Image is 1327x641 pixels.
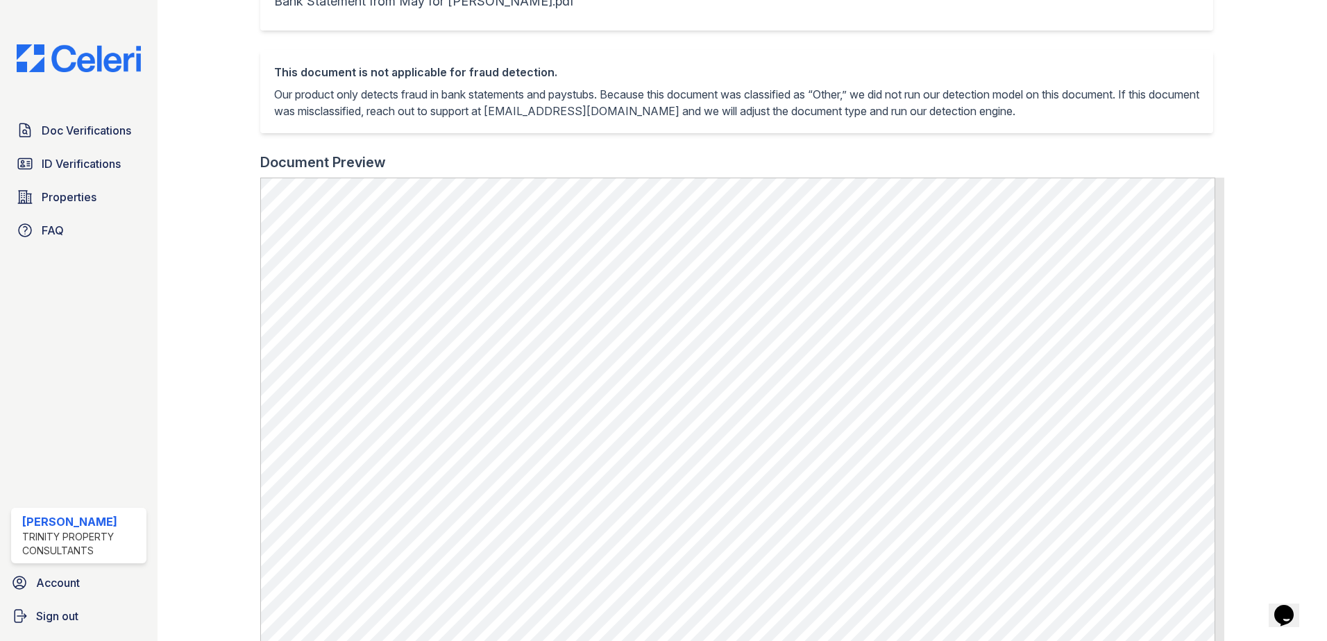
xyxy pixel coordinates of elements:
[11,150,146,178] a: ID Verifications
[274,64,1199,80] div: This document is not applicable for fraud detection.
[1269,586,1313,627] iframe: chat widget
[42,222,64,239] span: FAQ
[36,574,80,591] span: Account
[6,602,152,630] a: Sign out
[22,513,141,530] div: [PERSON_NAME]
[6,44,152,72] img: CE_Logo_Blue-a8612792a0a2168367f1c8372b55b34899dd931a85d93a1a3d3e32e68fde9ad4.png
[11,216,146,244] a: FAQ
[274,86,1199,119] p: Our product only detects fraud in bank statements and paystubs. Because this document was classif...
[36,608,78,624] span: Sign out
[260,153,386,172] div: Document Preview
[22,530,141,558] div: Trinity Property Consultants
[11,183,146,211] a: Properties
[42,189,96,205] span: Properties
[42,122,131,139] span: Doc Verifications
[11,117,146,144] a: Doc Verifications
[42,155,121,172] span: ID Verifications
[6,569,152,597] a: Account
